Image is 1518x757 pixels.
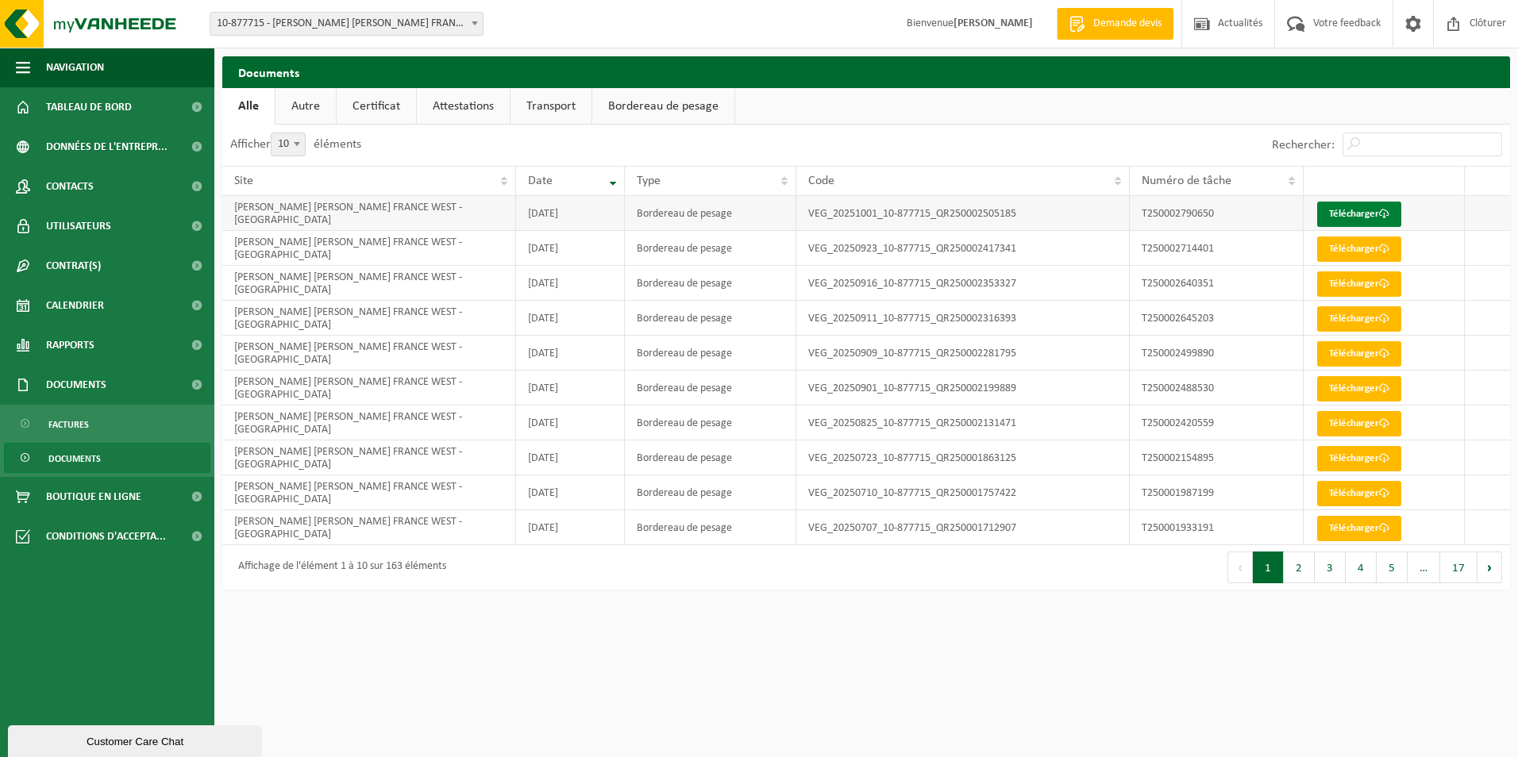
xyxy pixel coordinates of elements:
[1130,510,1304,545] td: T250001933191
[1142,175,1231,187] span: Numéro de tâche
[1315,551,1346,583] button: 3
[516,405,625,440] td: [DATE]
[528,175,553,187] span: Date
[46,246,101,286] span: Contrat(s)
[625,196,796,231] td: Bordereau de pesage
[625,301,796,336] td: Bordereau de pesage
[46,286,104,325] span: Calendrier
[637,175,661,187] span: Type
[625,266,796,301] td: Bordereau de pesage
[222,56,1510,87] h2: Documents
[222,405,516,440] td: [PERSON_NAME] [PERSON_NAME] FRANCE WEST - [GEOGRAPHIC_DATA]
[1089,16,1165,32] span: Demande devis
[46,517,166,556] span: Conditions d'accepta...
[1317,411,1401,436] a: Télécharger
[46,87,132,127] span: Tableau de bord
[1130,405,1304,440] td: T250002420559
[1130,301,1304,336] td: T250002645203
[796,371,1130,405] td: VEG_20250901_10-877715_QR250002199889
[1478,551,1502,583] button: Next
[48,444,101,474] span: Documents
[510,88,591,125] a: Transport
[796,510,1130,545] td: VEG_20250707_10-877715_QR250001712907
[222,336,516,371] td: [PERSON_NAME] [PERSON_NAME] FRANCE WEST - [GEOGRAPHIC_DATA]
[1317,271,1401,297] a: Télécharger
[808,175,834,187] span: Code
[516,231,625,266] td: [DATE]
[1130,475,1304,510] td: T250001987199
[1317,341,1401,367] a: Télécharger
[222,475,516,510] td: [PERSON_NAME] [PERSON_NAME] FRANCE WEST - [GEOGRAPHIC_DATA]
[46,127,168,167] span: Données de l'entrepr...
[1317,306,1401,332] a: Télécharger
[1130,336,1304,371] td: T250002499890
[222,440,516,475] td: [PERSON_NAME] [PERSON_NAME] FRANCE WEST - [GEOGRAPHIC_DATA]
[46,477,141,517] span: Boutique en ligne
[592,88,734,125] a: Bordereau de pesage
[1317,376,1401,402] a: Télécharger
[1284,551,1315,583] button: 2
[796,301,1130,336] td: VEG_20250911_10-877715_QR250002316393
[222,266,516,301] td: [PERSON_NAME] [PERSON_NAME] FRANCE WEST - [GEOGRAPHIC_DATA]
[46,365,106,405] span: Documents
[516,301,625,336] td: [DATE]
[1346,551,1377,583] button: 4
[796,405,1130,440] td: VEG_20250825_10-877715_QR250002131471
[796,336,1130,371] td: VEG_20250909_10-877715_QR250002281795
[625,336,796,371] td: Bordereau de pesage
[1130,440,1304,475] td: T250002154895
[516,336,625,371] td: [DATE]
[1227,551,1253,583] button: Previous
[1317,516,1401,541] a: Télécharger
[1317,446,1401,471] a: Télécharger
[4,409,210,439] a: Factures
[625,475,796,510] td: Bordereau de pesage
[48,409,89,440] span: Factures
[1130,196,1304,231] td: T250002790650
[230,138,361,151] label: Afficher éléments
[516,371,625,405] td: [DATE]
[230,553,446,582] div: Affichage de l'élément 1 à 10 sur 163 éléments
[46,167,94,206] span: Contacts
[625,440,796,475] td: Bordereau de pesage
[1317,202,1401,227] a: Télécharger
[1057,8,1173,40] a: Demande devis
[1130,266,1304,301] td: T250002640351
[1408,551,1440,583] span: …
[1130,371,1304,405] td: T250002488530
[796,475,1130,510] td: VEG_20250710_10-877715_QR250001757422
[1317,236,1401,262] a: Télécharger
[210,12,484,36] span: 10-877715 - ADLER PELZER FRANCE WEST - MORNAC
[954,17,1033,29] strong: [PERSON_NAME]
[796,231,1130,266] td: VEG_20250923_10-877715_QR250002417341
[516,266,625,301] td: [DATE]
[222,196,516,231] td: [PERSON_NAME] [PERSON_NAME] FRANCE WEST - [GEOGRAPHIC_DATA]
[796,440,1130,475] td: VEG_20250723_10-877715_QR250001863125
[516,475,625,510] td: [DATE]
[4,443,210,473] a: Documents
[1377,551,1408,583] button: 5
[1253,551,1284,583] button: 1
[796,266,1130,301] td: VEG_20250916_10-877715_QR250002353327
[516,196,625,231] td: [DATE]
[210,13,483,35] span: 10-877715 - ADLER PELZER FRANCE WEST - MORNAC
[1440,551,1478,583] button: 17
[1272,139,1335,152] label: Rechercher:
[625,405,796,440] td: Bordereau de pesage
[222,510,516,545] td: [PERSON_NAME] [PERSON_NAME] FRANCE WEST - [GEOGRAPHIC_DATA]
[222,371,516,405] td: [PERSON_NAME] [PERSON_NAME] FRANCE WEST - [GEOGRAPHIC_DATA]
[46,325,94,365] span: Rapports
[516,440,625,475] td: [DATE]
[796,196,1130,231] td: VEG_20251001_10-877715_QR250002505185
[46,206,111,246] span: Utilisateurs
[1130,231,1304,266] td: T250002714401
[222,88,275,125] a: Alle
[271,133,306,156] span: 10
[272,133,305,156] span: 10
[625,510,796,545] td: Bordereau de pesage
[516,510,625,545] td: [DATE]
[222,301,516,336] td: [PERSON_NAME] [PERSON_NAME] FRANCE WEST - [GEOGRAPHIC_DATA]
[417,88,510,125] a: Attestations
[275,88,336,125] a: Autre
